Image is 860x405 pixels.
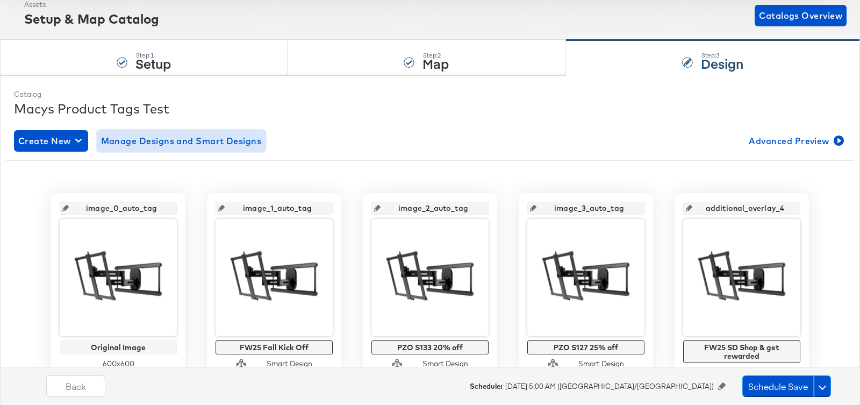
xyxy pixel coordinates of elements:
[701,52,743,59] div: Step: 3
[97,130,266,152] button: Manage Designs and Smart Designs
[759,8,842,23] span: Catalogs Overview
[749,133,842,148] span: Advanced Preview
[18,133,84,148] span: Create New
[744,130,846,152] button: Advanced Preview
[14,100,846,118] div: Macys Product Tags Test
[135,52,171,59] div: Step: 1
[530,343,642,352] div: PZO S127 25% off
[755,5,847,26] button: Catalogs Overview
[422,52,449,59] div: Step: 2
[14,130,88,152] button: Create New
[46,375,105,397] button: Back
[701,54,743,72] strong: Design
[470,381,503,392] div: Schedule:
[422,54,449,72] strong: Map
[62,343,174,352] div: Original Image
[374,343,486,352] div: PZO S133 20% off
[742,375,814,397] button: Schedule Save
[135,54,171,72] strong: Setup
[24,10,159,28] div: Setup & Map Catalog
[101,133,262,148] span: Manage Designs and Smart Designs
[14,89,846,100] div: Catalog
[470,381,740,392] div: [DATE] 5:00 AM ([GEOGRAPHIC_DATA]/[GEOGRAPHIC_DATA])
[686,343,798,360] div: FW25 SD Shop & get rewarded
[218,343,330,352] div: FW25 Fall Kick Off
